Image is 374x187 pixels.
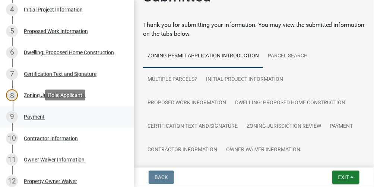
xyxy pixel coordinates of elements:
[6,89,18,101] div: 8
[143,162,217,186] a: Property Owner Waiver
[242,115,326,139] a: Zoning Jurisdiction Review
[6,133,18,145] div: 10
[338,174,349,180] span: Exit
[24,93,86,98] div: Zoning Jurisdiction Review
[24,136,78,141] div: Contractor Information
[6,111,18,123] div: 9
[143,44,263,68] a: Zoning Permit Application Introduction
[45,89,85,100] div: Role: Applicant
[143,68,202,92] a: Multiple Parcels?
[6,4,18,16] div: 4
[332,171,359,184] button: Exit
[24,114,45,120] div: Payment
[263,44,312,68] a: Parcel search
[24,157,85,162] div: Owner Waiver Information
[24,50,114,55] div: Dwelling: Proposed Home Construction
[326,115,358,139] a: Payment
[6,154,18,166] div: 11
[6,68,18,80] div: 7
[149,171,174,184] button: Back
[143,91,231,115] a: Proposed Work Information
[24,72,96,77] div: Certification Text and Signature
[202,68,288,92] a: Initial Project Information
[24,7,83,12] div: Initial Project Information
[222,138,305,162] a: Owner Waiver Information
[143,20,365,38] div: Thank you for submitting your information. You may view the submitted information on the tabs below.
[24,179,77,184] div: Property Owner Waiver
[155,174,168,180] span: Back
[143,115,242,139] a: Certification Text and Signature
[6,47,18,58] div: 6
[217,162,311,186] a: Wetland Advisory Information
[24,29,88,34] div: Proposed Work Information
[231,91,350,115] a: Dwelling: Proposed Home Construction
[143,138,222,162] a: Contractor Information
[6,25,18,37] div: 5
